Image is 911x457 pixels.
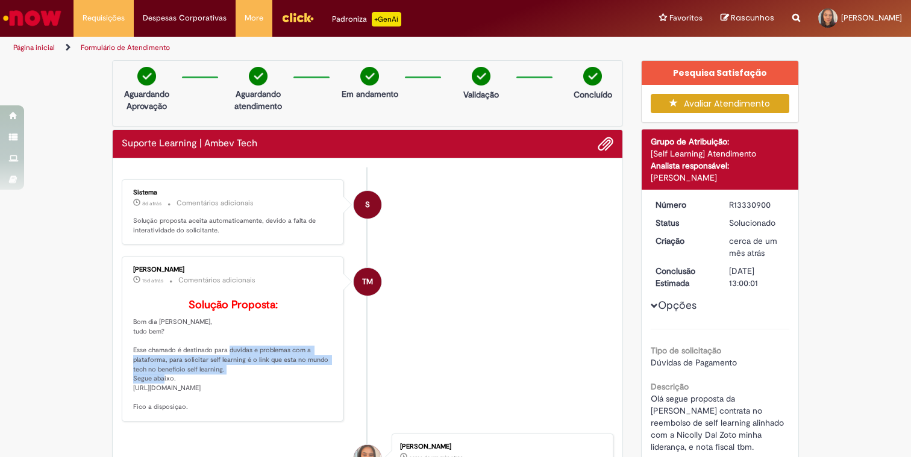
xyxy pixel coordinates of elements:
[249,67,268,85] img: check-circle-green.png
[362,267,373,296] span: TM
[400,443,601,450] div: [PERSON_NAME]
[729,235,785,259] div: 28/07/2025 18:35:32
[651,357,737,368] span: Dúvidas de Pagamento
[133,189,334,196] div: Sistema
[651,172,790,184] div: [PERSON_NAME]
[143,12,227,24] span: Despesas Corporativas
[729,265,785,289] div: [DATE] 13:00:01
[177,198,254,208] small: Comentários adicionais
[729,235,777,258] span: cerca de um mês atrás
[651,148,790,160] div: [Self Learning] Atendimento
[133,266,334,273] div: [PERSON_NAME]
[372,12,401,26] p: +GenAi
[651,381,689,392] b: Descrição
[142,200,161,207] span: 8d atrás
[360,67,379,85] img: check-circle-green.png
[13,43,55,52] a: Página inicial
[646,217,721,229] dt: Status
[281,8,314,26] img: click_logo_yellow_360x200.png
[729,199,785,211] div: R13330900
[342,88,398,100] p: Em andamento
[332,12,401,26] div: Padroniza
[472,67,490,85] img: check-circle-green.png
[142,277,163,284] time: 14/08/2025 10:44:14
[721,13,774,24] a: Rascunhos
[642,61,799,85] div: Pesquisa Satisfação
[137,67,156,85] img: check-circle-green.png
[117,88,176,112] p: Aguardando Aprovação
[669,12,703,24] span: Favoritos
[81,43,170,52] a: Formulário de Atendimento
[729,235,777,258] time: 28/07/2025 18:35:32
[463,89,499,101] p: Validação
[583,67,602,85] img: check-circle-green.png
[365,190,370,219] span: S
[178,275,255,285] small: Comentários adicionais
[83,12,125,24] span: Requisições
[651,135,790,148] div: Grupo de Atribuição:
[646,199,721,211] dt: Número
[651,160,790,172] div: Analista responsável:
[354,268,381,296] div: Tairine Maurina
[142,200,161,207] time: 21/08/2025 17:44:15
[189,298,278,312] b: Solução Proposta:
[646,235,721,247] dt: Criação
[646,265,721,289] dt: Conclusão Estimada
[598,136,613,152] button: Adicionar anexos
[1,6,63,30] img: ServiceNow
[229,88,287,112] p: Aguardando atendimento
[731,12,774,23] span: Rascunhos
[651,94,790,113] button: Avaliar Atendimento
[354,191,381,219] div: System
[651,345,721,356] b: Tipo de solicitação
[574,89,612,101] p: Concluído
[245,12,263,24] span: More
[133,299,334,412] p: Bom dia [PERSON_NAME], tudo bem? Esse chamado é destinado para duvidas e problemas com a platafor...
[133,216,334,235] p: Solução proposta aceita automaticamente, devido a falta de interatividade do solicitante.
[841,13,902,23] span: [PERSON_NAME]
[729,217,785,229] div: Solucionado
[9,37,598,59] ul: Trilhas de página
[122,138,257,149] h2: Suporte Learning | Ambev Tech Histórico de tíquete
[142,277,163,284] span: 15d atrás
